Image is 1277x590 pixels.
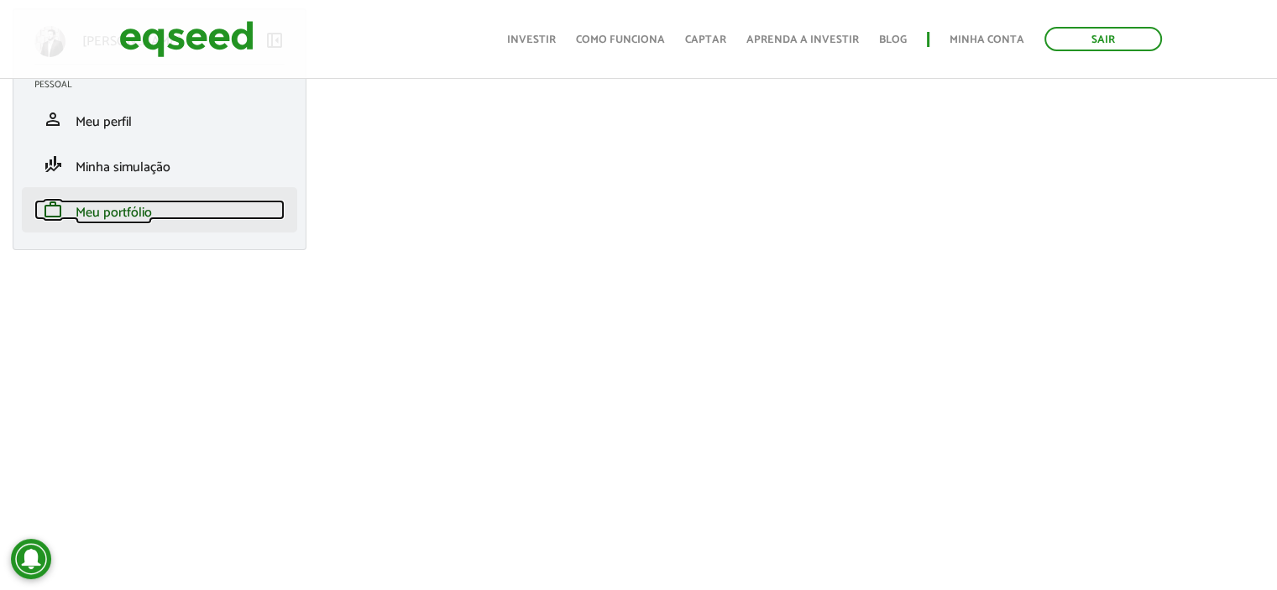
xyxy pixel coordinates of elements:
[22,187,297,232] li: Meu portfólio
[34,200,285,220] a: workMeu portfólio
[879,34,907,45] a: Blog
[76,156,170,179] span: Minha simulação
[43,109,63,129] span: person
[746,34,859,45] a: Aprenda a investir
[43,200,63,220] span: work
[43,154,63,175] span: finance_mode
[34,80,297,90] h2: Pessoal
[34,154,285,175] a: finance_modeMinha simulação
[1044,27,1162,51] a: Sair
[34,109,285,129] a: personMeu perfil
[22,142,297,187] li: Minha simulação
[950,34,1024,45] a: Minha conta
[76,111,132,133] span: Meu perfil
[76,201,152,224] span: Meu portfólio
[22,97,297,142] li: Meu perfil
[576,34,665,45] a: Como funciona
[685,34,726,45] a: Captar
[119,17,254,61] img: EqSeed
[507,34,556,45] a: Investir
